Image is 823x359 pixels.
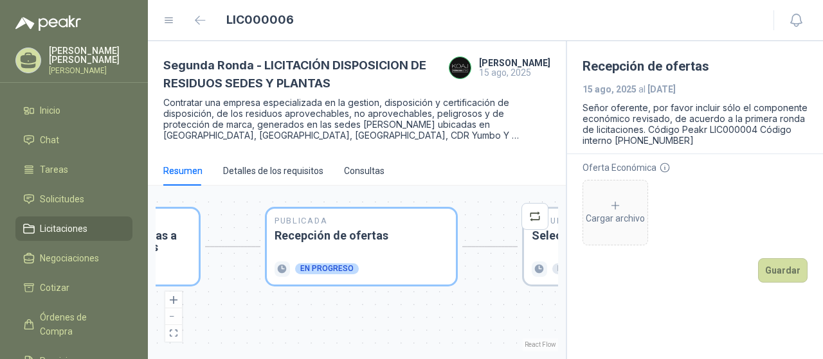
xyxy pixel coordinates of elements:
[638,84,646,94] span: al
[479,67,550,78] p: 15 ago, 2025
[15,15,81,31] img: Logo peakr
[223,164,323,178] div: Detalles de los requisitos
[583,102,808,146] p: Señor oferente, por favor incluir sólo el componente económico revisado, de acuerdo a la primera ...
[40,251,99,265] span: Negociaciones
[40,192,84,206] span: Solicitudes
[15,216,132,241] a: Licitaciones
[15,128,132,152] a: Chat
[479,58,550,67] h4: [PERSON_NAME]
[583,163,656,172] span: Oferta Económica
[49,67,132,74] p: [PERSON_NAME]
[586,200,645,225] div: Cargar archivo
[40,222,87,236] span: Licitaciones
[275,216,448,225] p: Publicada
[521,203,548,230] button: retweet
[524,209,713,285] div: AdjudicaciónSelección de oferta ganadoraEn espera
[165,325,182,342] button: fit view
[449,57,471,78] img: Company Logo
[165,308,182,325] button: zoom out
[40,281,69,295] span: Cotizar
[15,98,132,123] a: Inicio
[275,230,448,241] h3: Recepción de ofertas
[40,310,120,338] span: Órdenes de Compra
[10,209,199,285] div: PublicadaSocialización de respuestas a consultas y observaciones
[583,57,808,76] h3: Recepción de ofertas
[165,292,182,342] div: React Flow controls
[525,341,556,348] a: React Flow attribution
[163,57,449,93] h3: Segunda Ronda - LICITACIÓN DISPOSICION DE RESIDUOS SEDES Y PLANTAS
[40,103,60,118] span: Inicio
[552,263,604,274] div: En espera
[583,84,808,94] p: 15 ago, 2025 [DATE]
[163,97,550,141] p: Contratar una empresa especializada en la gestion, disposición y certificación de disposición, de...
[758,258,808,283] button: Guardar
[40,162,68,177] span: Tareas
[163,164,203,178] div: Resumen
[15,187,132,211] a: Solicitudes
[15,246,132,270] a: Negociaciones
[295,263,359,274] div: En progreso
[267,209,456,285] div: PublicadaRecepción de ofertasEn progreso
[532,230,705,241] h3: Selección de oferta ganadora
[165,292,182,308] button: zoom in
[226,11,294,29] h1: LIC000006
[15,305,132,344] a: Órdenes de Compra
[344,164,384,178] div: Consultas
[15,157,132,182] a: Tareas
[49,46,132,64] p: [PERSON_NAME] [PERSON_NAME]
[15,276,132,300] a: Cotizar
[40,133,59,147] span: Chat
